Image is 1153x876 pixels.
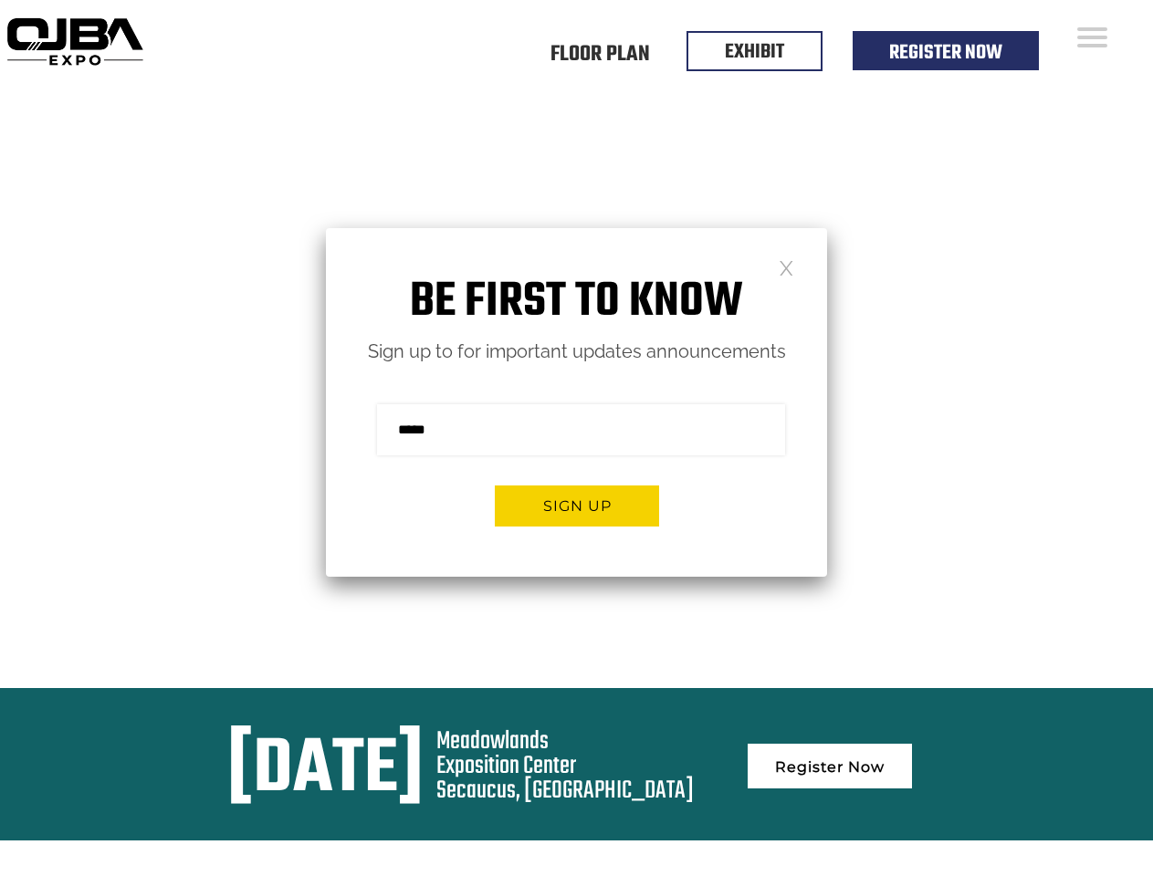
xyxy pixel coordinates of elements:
a: Register Now [748,744,912,788]
p: Sign up to for important updates announcements [326,336,827,368]
div: Meadowlands Exposition Center Secaucus, [GEOGRAPHIC_DATA] [436,729,694,803]
a: Register Now [889,37,1002,68]
h1: Be first to know [326,274,827,331]
a: EXHIBIT [725,36,784,68]
button: Sign up [495,485,659,527]
a: Close [779,259,794,275]
div: [DATE] [227,729,424,813]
